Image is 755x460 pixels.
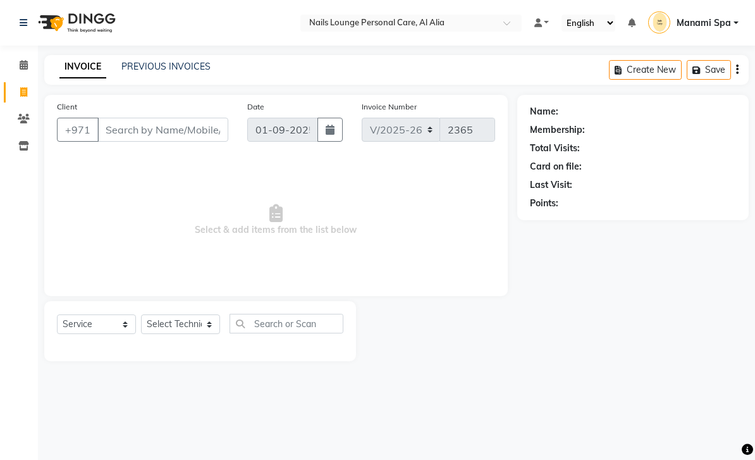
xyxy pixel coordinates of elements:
[362,101,417,113] label: Invoice Number
[677,16,731,30] span: Manami Spa
[57,157,495,283] span: Select & add items from the list below
[230,314,343,333] input: Search or Scan
[530,105,558,118] div: Name:
[57,101,77,113] label: Client
[59,56,106,78] a: INVOICE
[530,197,558,210] div: Points:
[57,118,99,142] button: +971
[609,60,682,80] button: Create New
[648,11,670,34] img: Manami Spa
[687,60,731,80] button: Save
[32,5,119,40] img: logo
[530,142,580,155] div: Total Visits:
[247,101,264,113] label: Date
[121,61,211,72] a: PREVIOUS INVOICES
[530,123,585,137] div: Membership:
[97,118,228,142] input: Search by Name/Mobile/Email/Code
[530,178,572,192] div: Last Visit:
[530,160,582,173] div: Card on file:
